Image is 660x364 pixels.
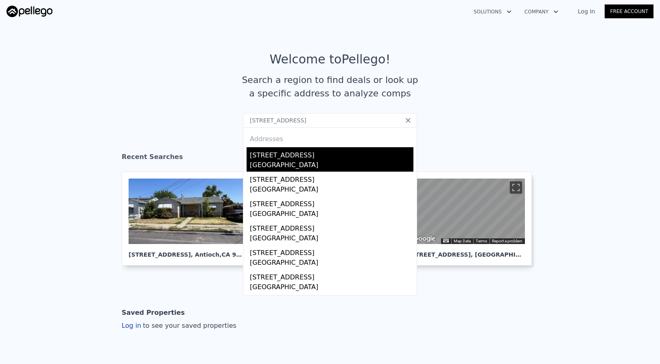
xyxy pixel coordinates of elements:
[250,269,413,282] div: [STREET_ADDRESS]
[250,147,413,160] div: [STREET_ADDRESS]
[239,73,421,100] div: Search a region to find deals or look up a specific address to analyze comps
[141,322,236,329] span: to see your saved properties
[247,128,413,147] div: Addresses
[122,172,258,266] a: [STREET_ADDRESS], Antioch,CA 94509
[122,146,538,172] div: Recent Searches
[454,238,471,244] button: Map Data
[402,172,538,266] a: Map [STREET_ADDRESS], [GEOGRAPHIC_DATA]
[129,244,245,259] div: [STREET_ADDRESS] , Antioch
[250,160,413,172] div: [GEOGRAPHIC_DATA]
[250,220,413,233] div: [STREET_ADDRESS]
[476,239,487,243] a: Terms (opens in new tab)
[411,233,437,244] a: Open this area in Google Maps (opens a new window)
[250,209,413,220] div: [GEOGRAPHIC_DATA]
[122,321,236,331] div: Log in
[518,4,565,19] button: Company
[250,282,413,294] div: [GEOGRAPHIC_DATA]
[443,239,449,242] button: Keyboard shortcuts
[250,172,413,185] div: [STREET_ADDRESS]
[409,179,525,244] div: Street View
[409,244,525,259] div: [STREET_ADDRESS] , [GEOGRAPHIC_DATA]
[250,233,413,245] div: [GEOGRAPHIC_DATA]
[467,4,518,19] button: Solutions
[250,196,413,209] div: [STREET_ADDRESS]
[250,258,413,269] div: [GEOGRAPHIC_DATA]
[122,305,185,321] div: Saved Properties
[492,239,522,243] a: Report a problem
[7,6,52,17] img: Pellego
[568,7,605,15] a: Log In
[409,179,525,244] div: Map
[243,113,417,128] input: Search an address or region...
[510,181,522,194] button: Toggle fullscreen view
[270,52,391,67] div: Welcome to Pellego !
[605,4,653,18] a: Free Account
[250,294,413,307] div: [STREET_ADDRESS]
[219,251,252,258] span: , CA 94509
[250,185,413,196] div: [GEOGRAPHIC_DATA]
[250,245,413,258] div: [STREET_ADDRESS]
[411,233,437,244] img: Google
